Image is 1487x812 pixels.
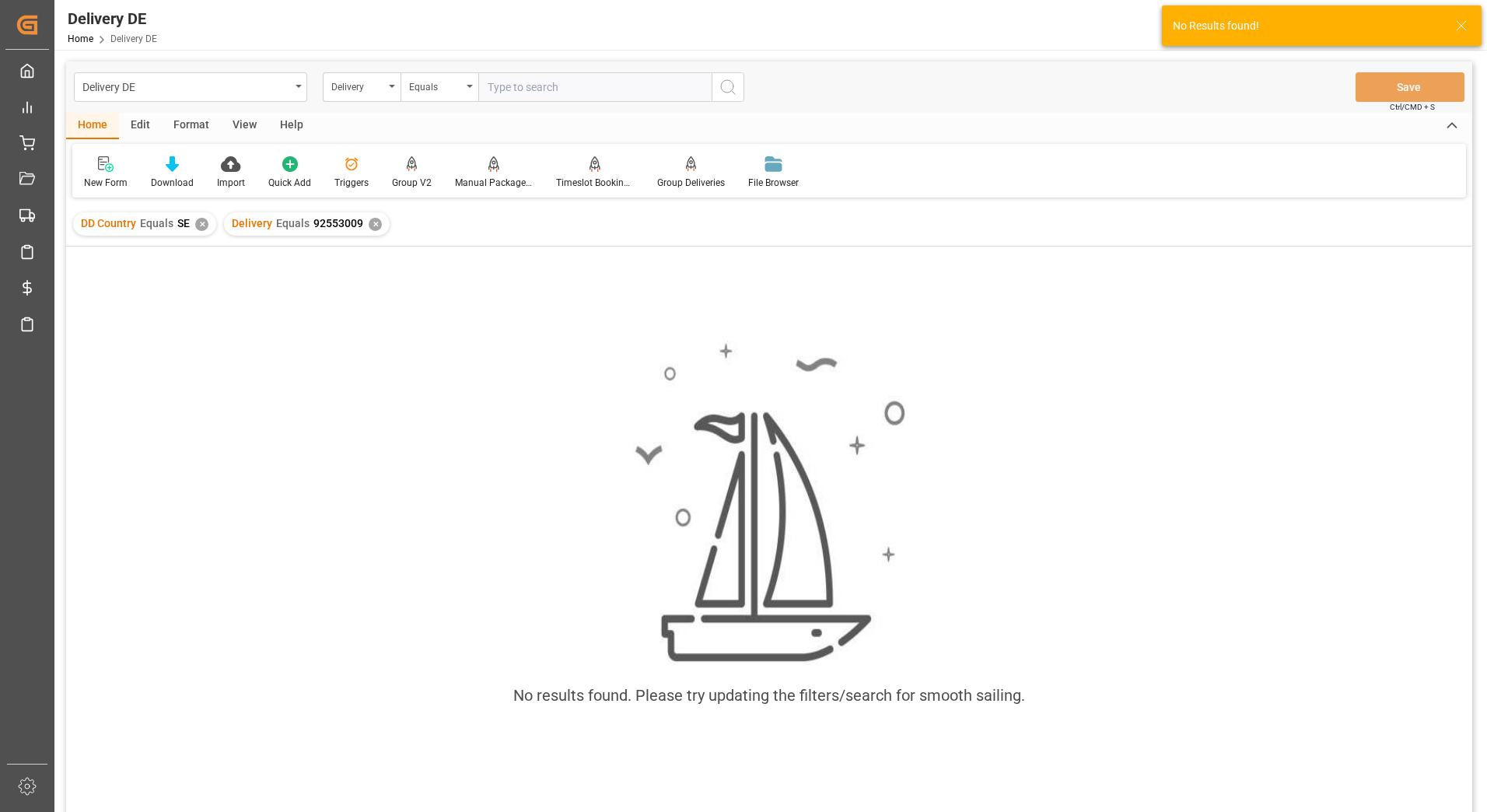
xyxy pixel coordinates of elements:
button: open menu [74,72,307,102]
span: Equals [140,217,173,229]
div: Home [66,113,119,139]
div: Timeslot Booking Report [556,176,634,190]
button: Save [1356,72,1464,102]
div: Triggers [334,176,369,190]
div: Import [217,176,245,190]
span: SE [177,217,190,229]
div: No results found. Please try updating the filters/search for smooth sailing. [513,684,1025,707]
span: Equals [276,217,310,229]
div: Help [268,113,315,139]
div: ✕ [195,218,208,231]
span: 92553009 [313,217,363,229]
div: ✕ [369,218,382,231]
div: Format [162,113,221,139]
a: Home [68,33,93,44]
div: Edit [119,113,162,139]
span: Delivery [232,217,272,229]
button: open menu [323,72,401,102]
div: Equals [409,76,462,94]
div: Group Deliveries [657,176,725,190]
div: Quick Add [268,176,311,190]
button: open menu [401,72,478,102]
div: Delivery [331,76,384,94]
button: search button [712,72,744,102]
div: Group V2 [392,176,432,190]
span: Ctrl/CMD + S [1390,101,1435,113]
input: Type to search [478,72,712,102]
div: No Results found! [1173,18,1440,34]
div: Delivery DE [68,7,157,30]
img: smooth_sailing.jpeg [633,341,905,666]
div: Download [151,176,194,190]
div: Manual Package TypeDetermination [455,176,533,190]
div: Delivery DE [82,76,290,96]
span: DD Country [81,217,136,229]
div: New Form [84,176,128,190]
div: View [221,113,268,139]
div: File Browser [748,176,799,190]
